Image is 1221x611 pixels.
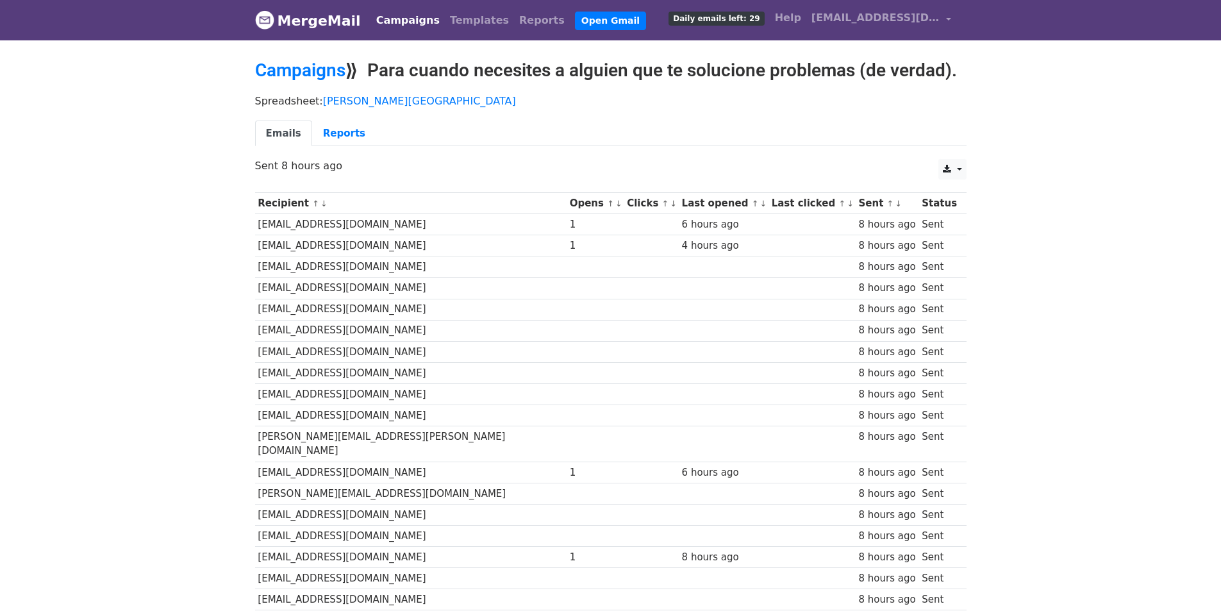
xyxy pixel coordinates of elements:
div: 8 hours ago [858,408,915,423]
a: ↑ [838,199,845,208]
a: ↑ [887,199,894,208]
td: Sent [918,341,959,362]
div: 8 hours ago [858,239,915,253]
span: Daily emails left: 29 [669,12,764,26]
div: 8 hours ago [858,260,915,274]
a: Emails [255,121,312,147]
p: Sent 8 hours ago [255,159,967,172]
div: 1 [570,217,621,232]
h2: ⟫ Para cuando necesites a alguien que te solucione problemas (de verdad). [255,60,967,81]
th: Status [918,193,959,214]
a: Campaigns [255,60,345,81]
div: 8 hours ago [858,302,915,317]
td: [PERSON_NAME][EMAIL_ADDRESS][DOMAIN_NAME] [255,483,567,504]
th: Last clicked [768,193,856,214]
div: 6 hours ago [682,217,765,232]
td: Sent [918,589,959,610]
td: Sent [918,547,959,568]
p: Spreadsheet: [255,94,967,108]
td: [EMAIL_ADDRESS][DOMAIN_NAME] [255,504,567,525]
td: Sent [918,320,959,341]
th: Recipient [255,193,567,214]
div: 8 hours ago [858,387,915,402]
div: 8 hours ago [858,345,915,360]
a: Open Gmail [575,12,646,30]
div: 8 hours ago [858,281,915,296]
a: ↓ [670,199,677,208]
td: Sent [918,235,959,256]
td: [EMAIL_ADDRESS][DOMAIN_NAME] [255,526,567,547]
td: [EMAIL_ADDRESS][DOMAIN_NAME] [255,547,567,568]
td: Sent [918,504,959,525]
div: 8 hours ago [858,323,915,338]
td: [EMAIL_ADDRESS][DOMAIN_NAME] [255,235,567,256]
td: [PERSON_NAME][EMAIL_ADDRESS][PERSON_NAME][DOMAIN_NAME] [255,426,567,462]
th: Clicks [624,193,678,214]
td: Sent [918,214,959,235]
a: ↑ [662,199,669,208]
th: Sent [856,193,919,214]
div: 8 hours ago [858,550,915,565]
div: 8 hours ago [858,217,915,232]
div: 1 [570,550,621,565]
a: [EMAIL_ADDRESS][DOMAIN_NAME] [806,5,956,35]
div: 1 [570,239,621,253]
td: Sent [918,383,959,405]
a: ↑ [752,199,759,208]
a: MergeMail [255,7,361,34]
a: Reports [514,8,570,33]
td: Sent [918,299,959,320]
a: ↑ [607,199,614,208]
td: [EMAIL_ADDRESS][DOMAIN_NAME] [255,320,567,341]
td: [EMAIL_ADDRESS][DOMAIN_NAME] [255,278,567,299]
td: [EMAIL_ADDRESS][DOMAIN_NAME] [255,462,567,483]
td: Sent [918,278,959,299]
div: 8 hours ago [682,550,765,565]
div: 8 hours ago [858,571,915,586]
td: Sent [918,405,959,426]
a: Campaigns [371,8,445,33]
th: Opens [567,193,624,214]
td: [EMAIL_ADDRESS][DOMAIN_NAME] [255,405,567,426]
td: Sent [918,426,959,462]
td: Sent [918,568,959,589]
a: ↑ [312,199,319,208]
td: Sent [918,526,959,547]
a: ↓ [847,199,854,208]
td: Sent [918,483,959,504]
a: Daily emails left: 29 [663,5,769,31]
a: ↓ [320,199,328,208]
div: 1 [570,465,621,480]
td: [EMAIL_ADDRESS][DOMAIN_NAME] [255,589,567,610]
a: ↓ [615,199,622,208]
img: MergeMail logo [255,10,274,29]
a: Templates [445,8,514,33]
div: 8 hours ago [858,430,915,444]
td: [EMAIL_ADDRESS][DOMAIN_NAME] [255,362,567,383]
a: Reports [312,121,376,147]
div: 8 hours ago [858,529,915,544]
a: [PERSON_NAME][GEOGRAPHIC_DATA] [323,95,516,107]
div: 8 hours ago [858,592,915,607]
td: [EMAIL_ADDRESS][DOMAIN_NAME] [255,341,567,362]
div: 8 hours ago [858,508,915,523]
th: Last opened [679,193,768,214]
td: [EMAIL_ADDRESS][DOMAIN_NAME] [255,214,567,235]
td: [EMAIL_ADDRESS][DOMAIN_NAME] [255,568,567,589]
td: [EMAIL_ADDRESS][DOMAIN_NAME] [255,383,567,405]
td: [EMAIL_ADDRESS][DOMAIN_NAME] [255,256,567,278]
td: Sent [918,362,959,383]
div: 4 hours ago [682,239,765,253]
td: Sent [918,462,959,483]
td: [EMAIL_ADDRESS][DOMAIN_NAME] [255,299,567,320]
span: [EMAIL_ADDRESS][DOMAIN_NAME] [811,10,940,26]
a: ↓ [895,199,902,208]
td: Sent [918,256,959,278]
a: Help [770,5,806,31]
div: 6 hours ago [682,465,765,480]
div: 8 hours ago [858,465,915,480]
div: 8 hours ago [858,366,915,381]
a: ↓ [760,199,767,208]
div: 8 hours ago [858,487,915,501]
